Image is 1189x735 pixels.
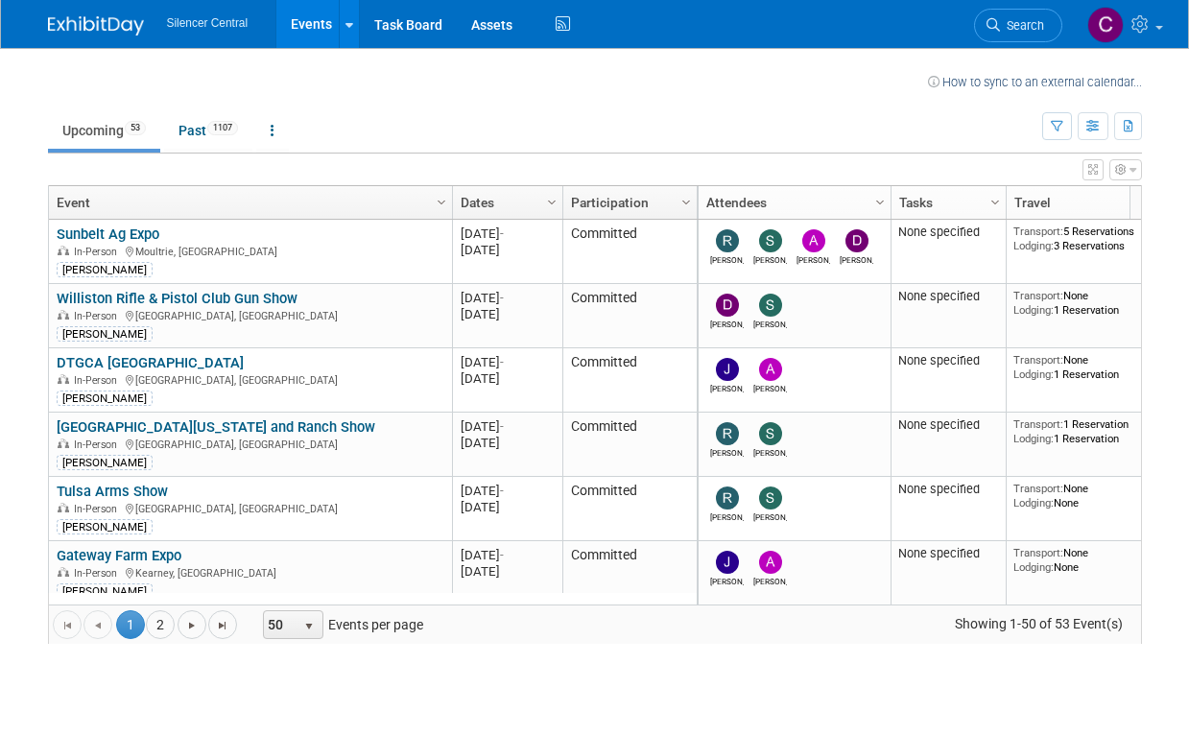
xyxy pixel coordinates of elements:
span: In-Person [74,310,123,322]
div: Justin Armstrong [710,574,744,586]
span: Column Settings [872,195,888,210]
a: DTGCA [GEOGRAPHIC_DATA] [57,354,244,371]
span: - [500,291,504,305]
a: Column Settings [541,186,562,215]
div: [PERSON_NAME] [57,583,153,599]
img: In-Person Event [58,310,69,320]
a: 2 [146,610,175,639]
span: Go to the first page [59,618,75,633]
div: None specified [898,225,998,240]
img: Rob Young [716,486,739,510]
span: Events per page [238,610,442,639]
div: [GEOGRAPHIC_DATA], [GEOGRAPHIC_DATA] [57,371,443,388]
span: Transport: [1013,482,1063,495]
div: [DATE] [461,306,554,322]
div: Sarah Young [753,445,787,458]
span: Lodging: [1013,560,1054,574]
span: Go to the last page [215,618,230,633]
span: Lodging: [1013,432,1054,445]
span: Column Settings [434,195,449,210]
div: [DATE] [461,499,554,515]
a: Travel [1014,186,1147,219]
span: Column Settings [987,195,1003,210]
a: Gateway Farm Expo [57,547,181,564]
span: In-Person [74,567,123,580]
a: Sunbelt Ag Expo [57,225,159,243]
div: None 1 Reservation [1013,289,1152,317]
img: Steve Phillips [759,294,782,317]
span: 53 [125,121,146,135]
span: 1107 [207,121,238,135]
img: In-Person Event [58,374,69,384]
div: [PERSON_NAME] [57,391,153,406]
div: None specified [898,546,998,561]
div: [DATE] [461,547,554,563]
div: [DATE] [461,370,554,387]
div: [DATE] [461,483,554,499]
a: Event [57,186,440,219]
img: Dean Woods [845,229,868,252]
div: None specified [898,289,998,304]
img: Andrew Sorenson [759,358,782,381]
div: [PERSON_NAME] [57,326,153,342]
span: 1 [116,610,145,639]
div: None specified [898,417,998,433]
span: - [500,419,504,434]
span: select [301,619,317,634]
span: - [500,226,504,241]
div: None 1 Reservation [1013,353,1152,381]
img: Rob Young [716,229,739,252]
img: Carin Froehlich [1087,7,1124,43]
img: Rob Young [716,422,739,445]
div: None None [1013,482,1152,510]
div: None specified [898,482,998,497]
img: Sarah Young [759,229,782,252]
a: Go to the next page [178,610,206,639]
a: Dates [461,186,550,219]
img: Andrew Sorenson [802,229,825,252]
div: Sarah Young [753,252,787,265]
img: Sarah Young [759,486,782,510]
img: In-Person Event [58,439,69,448]
div: Rob Young [710,252,744,265]
img: In-Person Event [58,567,69,577]
div: Rob Young [710,445,744,458]
span: Transport: [1013,546,1063,559]
div: Steve Phillips [753,317,787,329]
a: Williston Rifle & Pistol Club Gun Show [57,290,297,307]
span: Column Settings [678,195,694,210]
div: [GEOGRAPHIC_DATA], [GEOGRAPHIC_DATA] [57,500,443,516]
a: Past1107 [164,112,252,149]
div: 1 Reservation 1 Reservation [1013,417,1152,445]
div: [GEOGRAPHIC_DATA], [GEOGRAPHIC_DATA] [57,436,443,452]
div: Moultrie, [GEOGRAPHIC_DATA] [57,243,443,259]
span: - [500,548,504,562]
span: Go to the previous page [90,618,106,633]
div: Kearney, [GEOGRAPHIC_DATA] [57,564,443,581]
div: None None [1013,546,1152,574]
div: [DATE] [461,242,554,258]
div: [DATE] [461,563,554,580]
div: [PERSON_NAME] [57,455,153,470]
td: Committed [562,220,697,284]
span: Lodging: [1013,239,1054,252]
span: Search [1000,18,1044,33]
span: - [500,355,504,369]
img: Dayla Hughes [716,294,739,317]
span: In-Person [74,439,123,451]
div: [PERSON_NAME] [57,519,153,534]
span: Go to the next page [184,618,200,633]
img: Justin Armstrong [716,358,739,381]
td: Committed [562,541,697,605]
div: Andrew Sorenson [753,574,787,586]
a: Column Settings [985,186,1006,215]
span: Column Settings [544,195,559,210]
td: Committed [562,284,697,348]
div: None specified [898,353,998,368]
a: Upcoming53 [48,112,160,149]
a: Attendees [706,186,878,219]
span: 50 [264,611,297,638]
div: Dayla Hughes [710,317,744,329]
img: Andrew Sorenson [759,551,782,574]
td: Committed [562,413,697,477]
